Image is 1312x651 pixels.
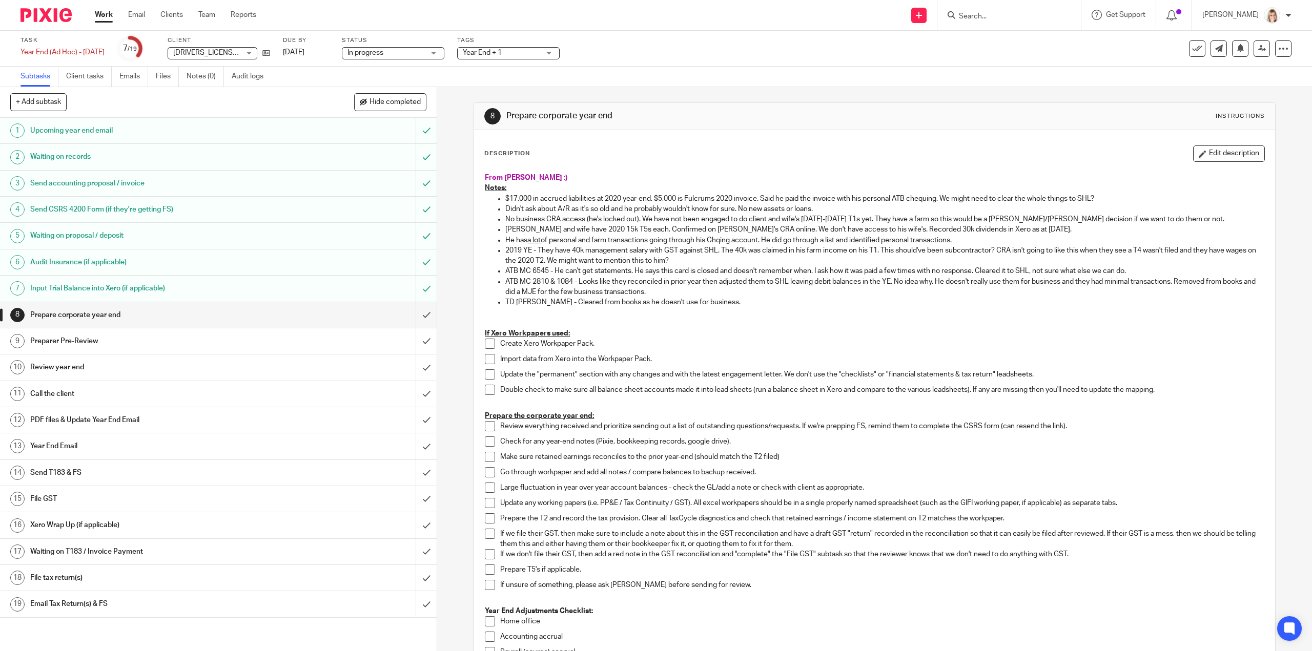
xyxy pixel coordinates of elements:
[10,229,25,243] div: 5
[500,436,1264,447] p: Check for any year-end notes (Pixie, bookkeeping records, google drive).
[10,202,25,217] div: 4
[30,570,280,585] h1: File tax return(s)
[20,47,105,57] div: Year End (Ad Hoc) - [DATE]
[500,339,1264,349] p: Create Xero Workpaper Pack.
[66,67,112,87] a: Client tasks
[30,333,280,349] h1: Preparer Pre-Review
[485,412,594,419] u: Prepare the corporate year end:
[30,412,280,428] h1: PDF files & Update Year End Email
[347,49,383,56] span: In progress
[1106,11,1145,18] span: Get Support
[95,10,113,20] a: Work
[500,421,1264,431] p: Review everything received and prioritize sending out a list of outstanding questions/requests. I...
[30,491,280,507] h1: File GST
[128,46,137,52] small: /19
[500,498,1264,508] p: Update any working papers (i.e. PP&E / Tax Continuity / GST). All excel workpapers should be in a...
[30,386,280,402] h1: Call the client
[30,465,280,480] h1: Send T183 & FS
[370,98,421,107] span: Hide completed
[485,607,593,615] strong: Year End Adjustments Checklist:
[20,36,105,45] label: Task
[500,529,1264,550] p: If we file their GST, then make sure to include a note about this in the GST reconciliation and h...
[500,385,1264,395] p: Double check to make sure all balance sheet accounts made it into lead sheets (run a balance shee...
[30,228,280,243] h1: Waiting on proposal / deposit
[10,281,25,296] div: 7
[20,8,72,22] img: Pixie
[30,202,280,217] h1: Send CSRS 4200 Form (if they're getting FS)
[30,360,280,375] h1: Review year end
[485,330,570,337] u: If Xero Workpapers used:
[505,224,1264,235] p: [PERSON_NAME] and wife have 2020 15k T5s each. Confirmed on [PERSON_NAME]'s CRA online. We don't ...
[30,123,280,138] h1: Upcoming year end email
[500,369,1264,380] p: Update the "permanent" section with any changes and with the latest engagement letter. We don't u...
[10,466,25,480] div: 14
[30,307,280,323] h1: Prepare corporate year end
[30,176,280,191] h1: Send accounting proposal / invoice
[10,176,25,191] div: 3
[484,108,501,124] div: 8
[1202,10,1259,20] p: [PERSON_NAME]
[20,47,105,57] div: Year End (Ad Hoc) - Oct 2021
[1264,7,1280,24] img: Tayler%20Headshot%20Compressed%20Resized%202.jpg
[30,544,280,559] h1: Waiting on T183 / Invoice Payment
[10,93,67,111] button: + Add subtask
[232,67,271,87] a: Audit logs
[30,281,280,296] h1: Input Trial Balance into Xero (if applicable)
[505,235,1264,245] p: He has of personal and farm transactions going through his Chqing account. He did go through a li...
[123,43,137,54] div: 7
[10,255,25,269] div: 6
[527,237,541,244] u: a lot
[10,123,25,138] div: 1
[485,174,567,181] span: From [PERSON_NAME] :)
[505,204,1264,214] p: Didn't ask about A/R as it's so old and he probably wouldn't know for sure. No new assets or loans.
[10,492,25,506] div: 15
[506,111,896,121] h1: Prepare corporate year end
[10,597,25,612] div: 19
[168,36,270,45] label: Client
[30,255,280,270] h1: Audit Insurance (if applicable)
[342,36,444,45] label: Status
[500,513,1264,523] p: Prepare the T2 and record the tax provision. Clear all TaxCycle diagnostics and check that retain...
[500,580,1264,590] p: If unsure of something, please ask [PERSON_NAME] before sending for review.
[500,564,1264,575] p: Prepare T5's if applicable.
[187,67,224,87] a: Notes (0)
[128,10,145,20] a: Email
[10,334,25,348] div: 9
[1193,145,1265,162] button: Edit description
[231,10,256,20] a: Reports
[354,93,426,111] button: Hide completed
[1216,112,1265,120] div: Instructions
[500,549,1264,559] p: If we don't file their GST, then add a red note in the GST reconciliation and "complete" the "Fil...
[283,49,304,56] span: [DATE]
[119,67,148,87] a: Emails
[463,49,502,56] span: Year End + 1
[10,518,25,533] div: 16
[484,150,530,158] p: Description
[30,517,280,533] h1: Xero Wrap Up (if applicable)
[500,632,1264,642] p: Accounting accrual
[10,150,25,164] div: 2
[500,354,1264,364] p: Import data from Xero into the Workpaper Pack.
[30,596,280,612] h1: Email Tax Return(s) & FS
[10,439,25,453] div: 13
[10,413,25,427] div: 12
[505,297,1264,307] p: TD [PERSON_NAME] - Cleared from books as he doesn't use for business.
[10,387,25,401] div: 11
[500,616,1264,626] p: Home office
[505,214,1264,224] p: No business CRA access (he's locked out). We have not been engaged to do client and wife's [DATE]...
[958,12,1050,22] input: Search
[30,438,280,454] h1: Year End Email
[198,10,215,20] a: Team
[173,49,372,56] span: [DRIVERS_LICENSE_NUMBER] Alberta Ltd. ([PERSON_NAME])
[283,36,329,45] label: Due by
[485,184,506,192] u: Notes:
[505,277,1264,298] p: ATB MC 2810 & 1084 - Looks like they reconciled in prior year then adjusted them to SHL leaving d...
[505,194,1264,204] p: $17,000 in accrued liabilities at 2020 year-end. $5,000 is Fulcrums 2020 invoice. Said he paid th...
[10,360,25,374] div: 10
[30,149,280,164] h1: Waiting on records
[457,36,560,45] label: Tags
[20,67,58,87] a: Subtasks
[156,67,179,87] a: Files
[505,245,1264,266] p: 2019 YE - They have 40k management salary with GST against SHL. The 40k was claimed in his farm i...
[500,452,1264,462] p: Make sure retained earnings reconciles to the prior year-end (should match the T2 filed)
